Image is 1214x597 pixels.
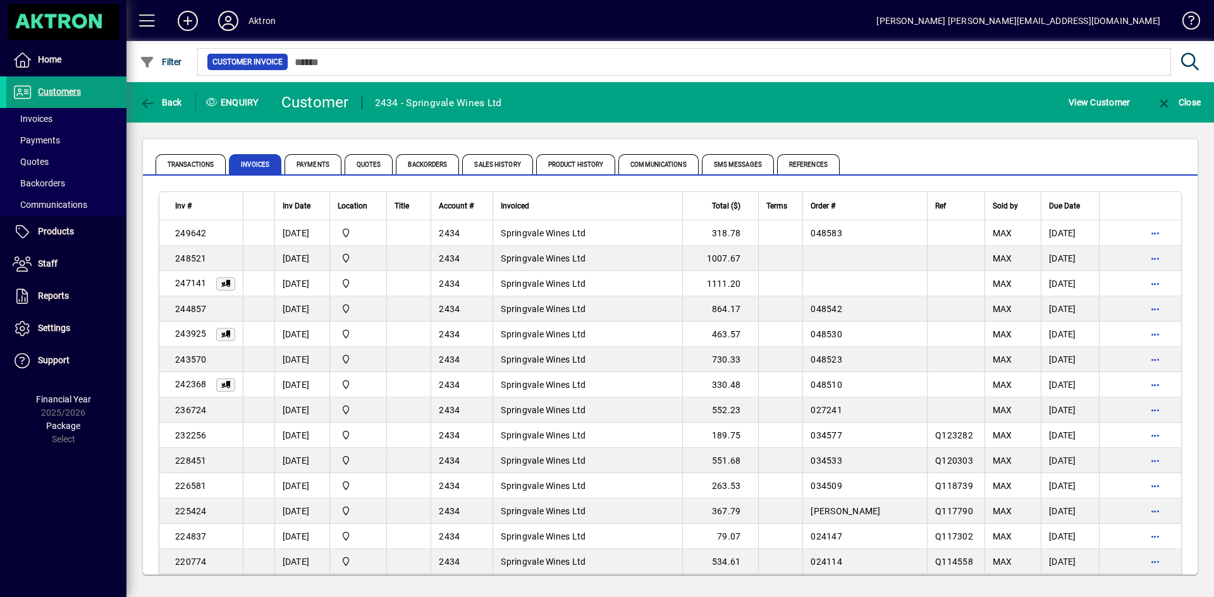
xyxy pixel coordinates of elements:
button: More options [1145,476,1165,496]
td: [DATE] [274,423,329,448]
button: More options [1145,526,1165,546]
span: 024147 [811,531,842,541]
span: Package [46,421,80,431]
span: 243570 [175,354,207,365]
td: [DATE] [1041,397,1099,423]
span: Central [338,353,379,366]
div: Aktron [248,11,276,31]
span: 027241 [811,405,842,415]
div: Inv Date [283,199,322,213]
span: View Customer [1069,92,1130,112]
span: Q118739 [935,481,973,491]
span: Filter [140,57,182,67]
a: Invoices [6,108,126,130]
button: Add [168,9,208,32]
td: [DATE] [1041,524,1099,549]
td: 551.68 [682,448,758,473]
span: Location [338,199,367,213]
span: MAX [993,329,1012,339]
span: Central [338,251,379,265]
a: Quotes [6,151,126,172]
span: Central [338,302,379,316]
a: Knowledge Base [1173,3,1198,44]
span: Financial Year [36,394,91,404]
span: Springvale Wines Ltd [501,253,586,263]
span: Central [338,277,379,291]
span: 220774 [175,557,207,567]
span: MAX [993,228,1012,238]
span: Springvale Wines Ltd [501,557,586,567]
div: Sold by [993,199,1033,213]
td: 864.17 [682,296,758,322]
span: 048542 [811,304,842,314]
span: Springvale Wines Ltd [501,481,586,491]
span: MAX [993,354,1012,365]
span: 048510 [811,380,842,390]
td: [DATE] [1041,322,1099,347]
button: More options [1145,450,1165,471]
td: 318.78 [682,220,758,246]
span: Inv Date [283,199,310,213]
td: 552.23 [682,397,758,423]
span: SMS Messages [702,154,774,174]
span: 224837 [175,531,207,541]
span: Payments [13,135,60,145]
span: Ref [935,199,946,213]
span: [PERSON_NAME] [811,506,880,516]
app-page-header-button: Back [126,91,196,114]
button: View Customer [1065,91,1133,114]
button: More options [1145,274,1165,294]
span: Springvale Wines Ltd [501,455,586,466]
span: 225424 [175,506,207,516]
span: Communications [618,154,698,174]
span: Springvale Wines Ltd [501,354,586,365]
div: Customer [281,92,349,112]
td: 189.75 [682,423,758,448]
td: [DATE] [1041,296,1099,322]
td: [DATE] [1041,220,1099,246]
span: Sold by [993,199,1018,213]
span: Central [338,529,379,543]
span: MAX [993,279,1012,289]
td: [DATE] [274,296,329,322]
td: [DATE] [274,246,329,271]
span: 2434 [439,354,460,365]
span: Account # [439,199,474,213]
span: Product History [536,154,616,174]
span: MAX [993,557,1012,567]
td: 1111.20 [682,271,758,296]
span: MAX [993,304,1012,314]
span: Q114558 [935,557,973,567]
span: Products [38,226,74,236]
span: Q117790 [935,506,973,516]
span: MAX [993,430,1012,440]
a: Products [6,216,126,248]
span: MAX [993,253,1012,263]
td: [DATE] [274,549,329,574]
span: Central [338,479,379,493]
a: Settings [6,313,126,344]
a: Communications [6,194,126,215]
span: MAX [993,405,1012,415]
button: Close [1153,91,1204,114]
span: Invoiced [501,199,529,213]
span: 242368 [175,379,207,389]
td: [DATE] [274,347,329,372]
span: Central [338,504,379,518]
span: 236724 [175,405,207,415]
div: Account # [439,199,485,213]
button: More options [1145,425,1165,445]
td: [DATE] [274,498,329,524]
span: Invoices [13,114,52,124]
div: Enquiry [196,92,272,112]
span: Support [38,355,70,365]
span: Invoices [229,154,281,174]
span: Central [338,555,379,569]
span: Order # [811,199,835,213]
div: Inv # [175,199,235,213]
span: MAX [993,380,1012,390]
span: 244857 [175,304,207,314]
td: [DATE] [1041,423,1099,448]
span: 048583 [811,228,842,238]
button: Back [137,91,185,114]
